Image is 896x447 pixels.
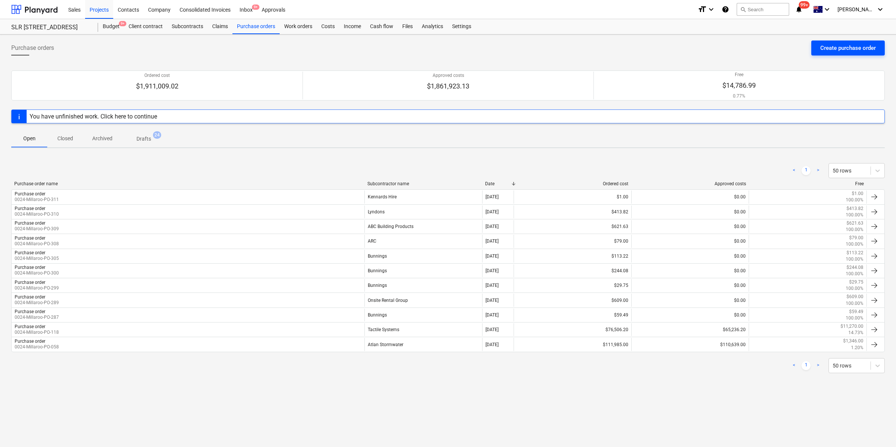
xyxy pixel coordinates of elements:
a: Costs [317,19,339,34]
a: Income [339,19,366,34]
div: SLR [STREET_ADDRESS] [11,24,89,31]
p: $79.00 [849,235,863,241]
i: keyboard_arrow_down [707,5,716,14]
div: Bunnings [364,250,482,262]
div: Tactile Systems [364,323,482,336]
div: ABC Building Products [364,220,482,233]
p: 0024-Millaroo-PO-311 [15,196,59,203]
div: [DATE] [485,209,499,214]
div: $0.00 [631,309,749,321]
p: 0024-Millaroo-PO-309 [15,226,59,232]
div: $76,506.20 [514,323,631,336]
div: $110,639.00 [631,338,749,351]
p: $113.22 [847,250,863,256]
div: Atlan Stormwater [364,338,482,351]
p: 0024-Millaroo-PO-310 [15,211,59,217]
p: 100.00% [846,315,863,321]
p: $1,346.00 [843,338,863,344]
div: $0.00 [631,190,749,203]
p: $29.75 [849,279,863,285]
p: Open [20,135,38,142]
div: Onsite Rental Group [364,294,482,306]
div: Subcontractor name [367,181,479,186]
span: Purchase orders [11,43,54,52]
div: Approved costs [634,181,746,186]
i: keyboard_arrow_down [876,5,885,14]
a: Page 1 is your current page [802,166,811,175]
p: 0024-Millaroo-PO-058 [15,344,59,350]
div: $0.00 [631,235,749,247]
div: Purchase order [15,265,45,270]
a: Files [398,19,417,34]
p: 0024-Millaroo-PO-305 [15,255,59,262]
div: Settings [448,19,476,34]
p: $11,270.00 [841,323,863,330]
p: 100.00% [846,285,863,292]
div: Purchase order [15,280,45,285]
p: 100.00% [846,197,863,203]
div: $113.22 [514,250,631,262]
a: Purchase orders [232,19,280,34]
div: $0.00 [631,264,749,277]
i: notifications [795,5,803,14]
p: Drafts [136,135,151,143]
a: Cash flow [366,19,398,34]
div: Purchase order [15,235,45,241]
p: $244.08 [847,264,863,271]
div: Client contract [124,19,167,34]
a: Previous page [790,166,799,175]
div: [DATE] [485,253,499,259]
iframe: Chat Widget [859,411,896,447]
p: 0024-Millaroo-PO-118 [15,329,59,336]
a: Page 1 is your current page [802,361,811,370]
p: $413.82 [847,205,863,212]
div: $79.00 [514,235,631,247]
i: Knowledge base [722,5,729,14]
div: Bunnings [364,309,482,321]
p: 100.00% [846,226,863,233]
div: Purchase order [15,294,45,300]
div: $0.00 [631,250,749,262]
div: [DATE] [485,312,499,318]
div: [DATE] [485,238,499,244]
a: Next page [814,361,823,370]
p: 100.00% [846,300,863,307]
span: 24 [153,131,161,139]
a: Subcontracts [167,19,208,34]
button: Create purchase order [811,40,885,55]
p: $1.00 [852,190,863,197]
div: Purchase order [15,250,45,255]
a: Previous page [790,361,799,370]
p: 0024-Millaroo-PO-289 [15,300,59,306]
span: [PERSON_NAME] [838,6,875,12]
div: $244.08 [514,264,631,277]
span: search [740,6,746,12]
div: [DATE] [485,283,499,288]
p: Archived [92,135,112,142]
p: 1.20% [851,345,863,351]
span: 99+ [799,1,810,9]
p: 100.00% [846,241,863,247]
div: $29.75 [514,279,631,292]
p: 0.77% [722,93,756,99]
div: [DATE] [485,194,499,199]
div: Analytics [417,19,448,34]
div: [DATE] [485,327,499,332]
div: ARC [364,235,482,247]
div: $1.00 [514,190,631,203]
p: 100.00% [846,212,863,218]
div: Create purchase order [820,43,876,53]
div: Date [485,181,511,186]
div: $0.00 [631,279,749,292]
div: Purchase order [15,309,45,314]
p: 0024-Millaroo-PO-300 [15,270,59,276]
a: Claims [208,19,232,34]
